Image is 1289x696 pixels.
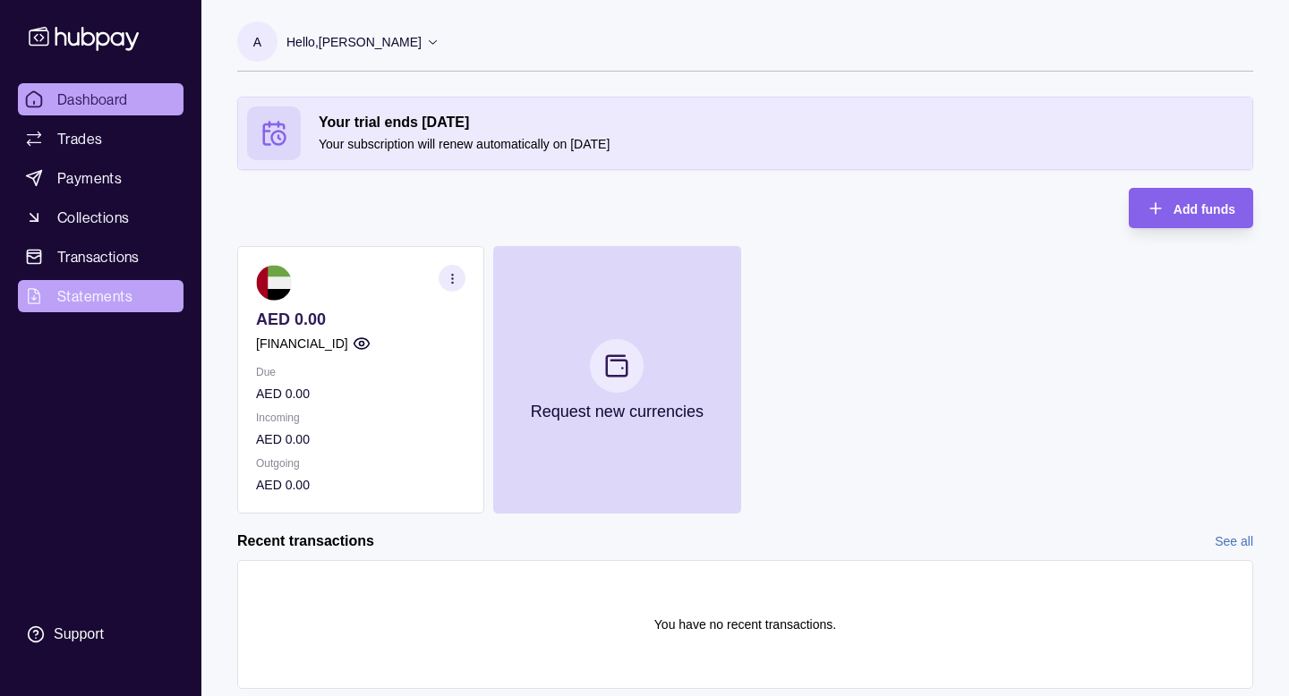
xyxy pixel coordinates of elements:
[57,285,132,307] span: Statements
[18,162,184,194] a: Payments
[493,246,740,514] button: Request new currencies
[18,241,184,273] a: Transactions
[256,454,465,473] p: Outgoing
[256,334,348,353] p: [FINANCIAL_ID]
[57,207,129,228] span: Collections
[531,402,704,421] p: Request new currencies
[253,32,261,52] p: A
[18,201,184,233] a: Collections
[654,615,836,634] p: You have no recent transactions.
[319,113,1243,132] h2: Your trial ends [DATE]
[256,429,465,449] p: AED 0.00
[256,265,292,301] img: ae
[319,134,1243,154] p: Your subscription will renew automatically on [DATE]
[18,280,184,312] a: Statements
[256,310,465,329] p: AED 0.00
[57,246,140,267] span: Transactions
[256,384,465,403] p: AED 0.00
[18,83,184,115] a: Dashboard
[18,615,184,653] a: Support
[18,123,184,155] a: Trades
[1174,202,1235,216] span: Add funds
[57,89,128,110] span: Dashboard
[1215,531,1253,551] a: See all
[57,167,122,189] span: Payments
[256,475,465,495] p: AED 0.00
[57,128,102,149] span: Trades
[256,362,465,382] p: Due
[286,32,422,52] p: Hello, [PERSON_NAME]
[256,408,465,428] p: Incoming
[237,531,374,551] h2: Recent transactions
[54,624,104,644] div: Support
[1129,188,1253,228] button: Add funds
